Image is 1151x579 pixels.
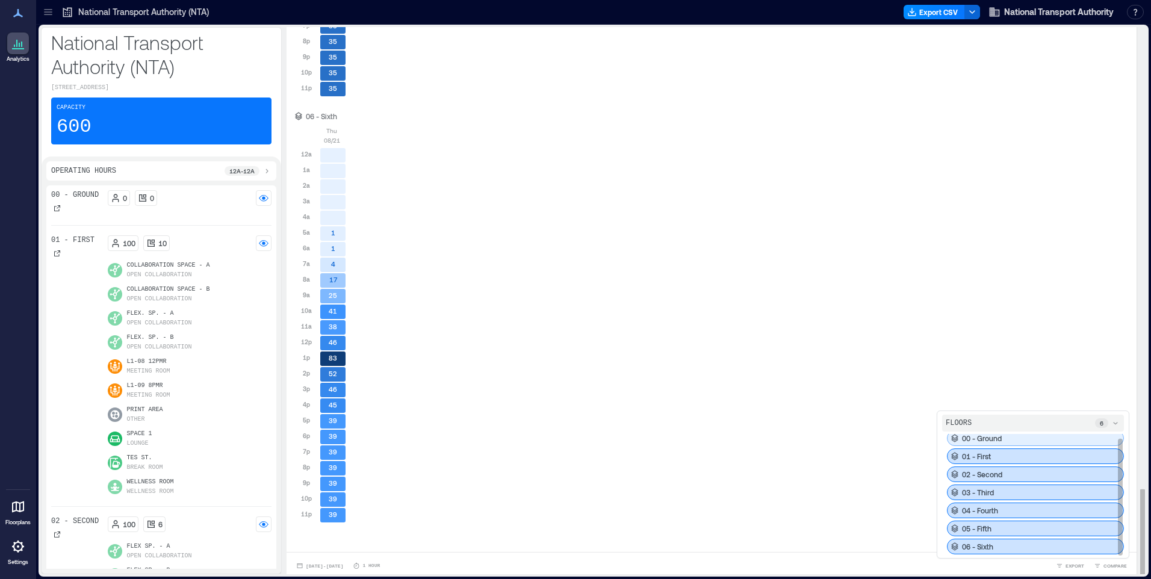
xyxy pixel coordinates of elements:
[329,479,337,487] text: 39
[127,367,170,376] p: Meeting Room
[329,37,337,45] text: 35
[329,53,337,61] text: 35
[4,532,33,569] a: Settings
[7,55,29,63] p: Analytics
[51,235,95,245] p: 01 - First
[303,353,310,362] p: 1p
[329,448,337,456] text: 39
[127,415,145,424] p: Other
[51,166,116,176] p: Operating Hours
[294,560,346,572] button: [DATE]-[DATE]
[985,2,1117,22] button: National Transport Authority
[331,229,335,237] text: 1
[3,29,33,66] a: Analytics
[329,338,337,346] text: 46
[303,36,310,46] p: 8p
[127,285,210,294] p: Collaboration Space - B
[303,462,310,472] p: 8p
[123,519,135,529] p: 100
[362,562,380,569] p: 1 Hour
[301,494,312,503] p: 10p
[301,337,312,347] p: 12p
[329,307,337,315] text: 41
[331,260,335,268] text: 4
[158,519,163,529] p: 6
[127,381,170,391] p: L1-09 8PMR
[57,103,85,113] p: Capacity
[329,370,337,377] text: 52
[127,309,192,318] p: Flex. Sp. - A
[962,524,991,533] p: 05 - Fifth
[303,165,310,175] p: 1a
[303,212,310,221] p: 4a
[1004,6,1114,18] span: National Transport Authority
[946,418,972,428] p: FLOORS
[1091,560,1129,572] button: COMPARE
[127,405,163,415] p: Print Area
[51,516,99,526] p: 02 - Second
[329,276,338,283] text: 17
[329,401,337,409] text: 45
[962,433,1002,443] p: 00 - Ground
[127,294,192,304] p: Open Collaboration
[51,30,271,78] p: National Transport Authority (NTA)
[329,416,337,424] text: 39
[301,83,312,93] p: 11p
[301,149,312,159] p: 12a
[127,439,149,448] p: Lounge
[301,306,312,315] p: 10a
[303,290,310,300] p: 9a
[158,238,167,248] p: 10
[904,5,965,19] button: Export CSV
[303,415,310,425] p: 5p
[301,509,312,519] p: 11p
[329,432,337,440] text: 39
[301,67,312,77] p: 10p
[127,463,163,472] p: Break Room
[331,244,335,252] text: 1
[962,542,993,551] p: 06 - Sixth
[303,243,310,253] p: 6a
[127,566,192,575] p: Flex Sp. - B
[127,333,192,342] p: Flex. Sp. - B
[127,487,174,497] p: Wellness Room
[303,52,310,61] p: 9p
[303,384,310,394] p: 3p
[962,451,991,461] p: 01 - First
[303,274,310,284] p: 8a
[123,193,127,203] p: 0
[150,193,154,203] p: 0
[329,84,337,92] text: 35
[303,368,310,378] p: 2p
[57,115,92,139] p: 600
[1053,560,1087,572] button: EXPORT
[127,391,170,400] p: Meeting Room
[962,506,998,515] p: 04 - Fourth
[127,453,163,463] p: Tes St.
[329,510,337,518] text: 39
[1103,562,1127,569] span: COMPARE
[306,111,337,121] p: 06 - Sixth
[127,318,192,328] p: Open Collaboration
[5,519,31,526] p: Floorplans
[303,228,310,237] p: 5a
[127,342,192,352] p: Open Collaboration
[329,69,337,76] text: 35
[127,477,174,487] p: Wellness Room
[51,83,271,93] p: [STREET_ADDRESS]
[127,270,192,280] p: Open Collaboration
[329,385,337,393] text: 46
[8,559,28,566] p: Settings
[329,354,337,362] text: 83
[329,323,337,330] text: 38
[127,429,152,439] p: Space 1
[1100,418,1103,428] p: 6
[962,469,1002,479] p: 02 - Second
[2,492,34,530] a: Floorplans
[303,478,310,488] p: 9p
[301,321,312,331] p: 11a
[303,196,310,206] p: 3a
[962,488,994,497] p: 03 - Third
[127,542,192,551] p: Flex Sp. - A
[324,135,340,145] p: 08/21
